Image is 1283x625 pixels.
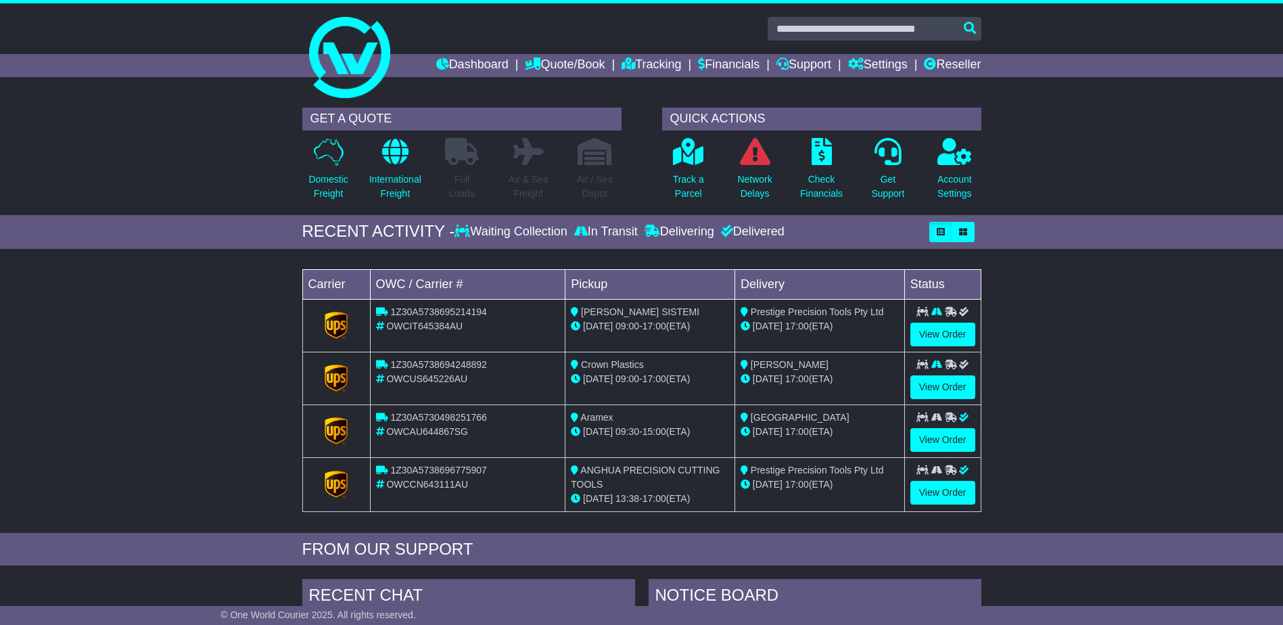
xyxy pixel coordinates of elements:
p: Air & Sea Freight [509,172,549,201]
a: Settings [848,54,908,77]
span: OWCIT645384AU [386,321,463,331]
span: [DATE] [753,321,783,331]
div: Waiting Collection [454,225,570,239]
td: Delivery [734,269,904,299]
a: View Order [910,323,975,346]
span: OWCCN643111AU [386,479,468,490]
a: View Order [910,375,975,399]
span: 09:00 [615,373,639,384]
span: ANGHUA PRECISION CUTTING TOOLS [571,465,720,490]
span: Prestige Precision Tools Pty Ltd [751,465,884,476]
div: RECENT CHAT [302,579,635,616]
a: Track aParcel [672,137,705,208]
div: (ETA) [741,372,899,386]
span: 1Z30A5738695214194 [390,306,486,317]
div: (ETA) [741,425,899,439]
span: OWCAU644867SG [386,426,468,437]
span: 17:00 [785,321,809,331]
span: 09:00 [615,321,639,331]
span: 17:00 [643,321,666,331]
div: - (ETA) [571,372,729,386]
img: GetCarrierServiceLogo [325,471,348,498]
a: Tracking [622,54,681,77]
a: InternationalFreight [369,137,422,208]
a: Financials [698,54,760,77]
div: - (ETA) [571,492,729,506]
a: Reseller [924,54,981,77]
div: Delivered [718,225,785,239]
span: [DATE] [583,321,613,331]
img: GetCarrierServiceLogo [325,365,348,392]
div: Delivering [641,225,718,239]
td: OWC / Carrier # [370,269,565,299]
p: Full Loads [445,172,479,201]
a: DomesticFreight [308,137,348,208]
div: NOTICE BOARD [649,579,981,616]
a: CheckFinancials [799,137,843,208]
span: [DATE] [583,373,613,384]
a: GetSupport [870,137,905,208]
td: Status [904,269,981,299]
span: 17:00 [785,373,809,384]
a: Quote/Book [525,54,605,77]
span: 17:00 [785,479,809,490]
span: © One World Courier 2025. All rights reserved. [220,609,416,620]
span: Aramex [580,412,613,423]
span: [GEOGRAPHIC_DATA] [751,412,849,423]
span: 13:38 [615,493,639,504]
p: Track a Parcel [673,172,704,201]
span: 09:30 [615,426,639,437]
img: GetCarrierServiceLogo [325,417,348,444]
span: [DATE] [753,426,783,437]
span: [PERSON_NAME] [751,359,829,370]
a: AccountSettings [937,137,973,208]
div: (ETA) [741,478,899,492]
div: - (ETA) [571,425,729,439]
p: Network Delays [737,172,772,201]
span: 17:00 [785,426,809,437]
div: FROM OUR SUPPORT [302,540,981,559]
div: In Transit [571,225,641,239]
span: 15:00 [643,426,666,437]
img: GetCarrierServiceLogo [325,312,348,339]
div: GET A QUOTE [302,108,622,131]
span: Prestige Precision Tools Pty Ltd [751,306,884,317]
span: Crown Plastics [581,359,644,370]
a: View Order [910,481,975,505]
span: 1Z30A5730498251766 [390,412,486,423]
p: International Freight [369,172,421,201]
span: [DATE] [753,479,783,490]
span: 1Z30A5738694248892 [390,359,486,370]
div: (ETA) [741,319,899,333]
a: View Order [910,428,975,452]
span: [DATE] [583,426,613,437]
span: 17:00 [643,373,666,384]
a: Dashboard [436,54,509,77]
p: Check Financials [800,172,843,201]
div: - (ETA) [571,319,729,333]
span: OWCUS645226AU [386,373,467,384]
td: Carrier [302,269,370,299]
p: Air / Sea Depot [577,172,613,201]
p: Get Support [871,172,904,201]
a: NetworkDelays [737,137,772,208]
span: [DATE] [753,373,783,384]
span: 17:00 [643,493,666,504]
span: 1Z30A5738696775907 [390,465,486,476]
td: Pickup [565,269,735,299]
div: QUICK ACTIONS [662,108,981,131]
a: Support [776,54,831,77]
p: Account Settings [937,172,972,201]
span: [PERSON_NAME] SISTEMI [581,306,699,317]
p: Domestic Freight [308,172,348,201]
div: RECENT ACTIVITY - [302,222,455,241]
span: [DATE] [583,493,613,504]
